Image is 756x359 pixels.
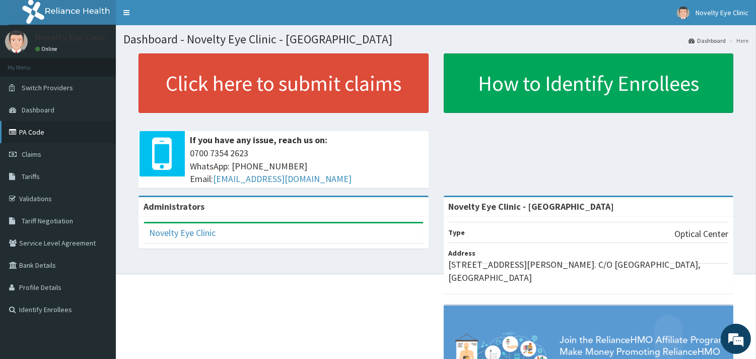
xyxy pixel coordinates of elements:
[677,7,690,19] img: User Image
[22,150,41,159] span: Claims
[444,53,734,113] a: How to Identify Enrollees
[52,56,169,70] div: Chat with us now
[35,45,59,52] a: Online
[22,105,54,114] span: Dashboard
[696,8,748,17] span: Novelty Eye Clinic
[449,249,476,258] b: Address
[144,201,204,212] b: Administrators
[689,36,726,45] a: Dashboard
[58,112,139,214] span: We're online!
[139,53,429,113] a: Click here to submit claims
[5,30,28,53] img: User Image
[19,50,41,76] img: d_794563401_company_1708531726252_794563401
[449,228,465,237] b: Type
[190,134,327,146] b: If you have any issue, reach us on:
[22,216,73,225] span: Tariff Negotiation
[5,246,192,281] textarea: Type your message and hit 'Enter'
[165,5,189,29] div: Minimize live chat window
[449,201,614,212] strong: Novelty Eye Clinic - [GEOGRAPHIC_DATA]
[149,227,216,238] a: Novelty Eye Clinic
[35,33,106,42] p: Novelty Eye Clinic
[213,173,352,185] a: [EMAIL_ADDRESS][DOMAIN_NAME]
[449,258,729,284] p: [STREET_ADDRESS][PERSON_NAME]. C/O [GEOGRAPHIC_DATA], [GEOGRAPHIC_DATA]
[190,147,424,186] span: 0700 7354 2623 WhatsApp: [PHONE_NUMBER] Email:
[674,227,728,241] p: Optical Center
[22,172,40,181] span: Tariffs
[727,36,748,45] li: Here
[22,83,73,92] span: Switch Providers
[123,33,748,46] h1: Dashboard - Novelty Eye Clinic - [GEOGRAPHIC_DATA]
